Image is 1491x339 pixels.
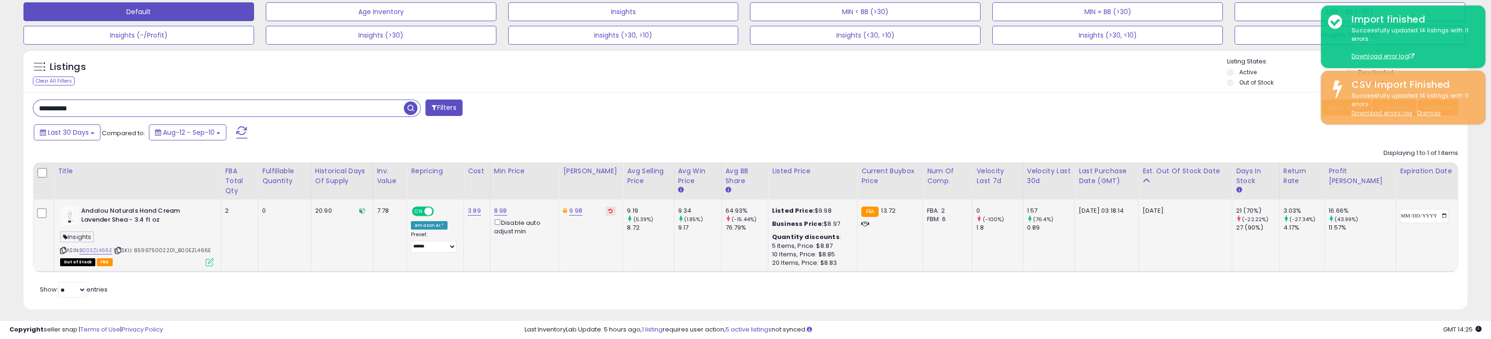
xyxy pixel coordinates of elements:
[377,207,400,215] div: 7.78
[1344,26,1478,61] div: Successfully updated 14 listings with 11 errors.
[563,166,619,176] div: [PERSON_NAME]
[627,223,673,232] div: 8.72
[726,186,731,194] small: Avg BB Share.
[1079,207,1131,215] div: [DATE] 03:18:14
[983,216,1004,223] small: (-100%)
[1358,68,1393,76] label: Deactivated
[678,223,721,232] div: 9.17
[772,219,824,228] b: Business Price:
[1344,92,1478,118] div: Successfully updated 14 listings with 11 errors.
[684,216,703,223] small: (1.85%)
[678,166,718,186] div: Avg Win Price
[60,258,95,266] span: All listings that are currently out of stock and unavailable for purchase on Amazon
[9,325,44,334] strong: Copyright
[1283,207,1324,215] div: 3.03%
[1396,162,1458,200] th: CSV column name: cust_attr_1_Expiration date
[23,2,254,21] button: Default
[413,208,425,216] span: ON
[726,166,764,186] div: Avg BB Share
[81,207,195,226] b: Andalou Naturals Hand Cream Lavender Shea - 3.4 fl oz
[976,223,1022,232] div: 1.8
[1239,78,1274,86] label: Out of Stock
[163,128,215,137] span: Aug-12 - Sep-10
[772,232,840,241] b: Quantity discounts
[97,258,113,266] span: FBA
[772,220,850,228] div: $8.97
[1242,216,1268,223] small: (-22.22%)
[1236,207,1279,215] div: 21 (70%)
[772,207,850,215] div: $9.98
[122,325,163,334] a: Privacy Policy
[678,186,684,194] small: Avg Win Price.
[315,207,366,215] div: 20.90
[772,259,850,267] div: 20 Items, Price: $8.83
[266,2,496,21] button: Age Inventory
[377,166,403,186] div: Inv. value
[48,128,89,137] span: Last 30 Days
[678,207,721,215] div: 9.34
[726,325,772,334] a: 5 active listings
[266,26,496,45] button: Insights (>30)
[1443,325,1482,334] span: 2025-10-11 14:25 GMT
[79,247,112,254] a: B00EZL466E
[976,166,1019,186] div: Velocity Last 7d
[1033,216,1053,223] small: (76.4%)
[60,207,214,265] div: ASIN:
[9,325,163,334] div: seller snap | |
[225,207,251,215] div: 2
[726,207,768,215] div: 64.93%
[23,26,254,45] button: Insights (-/Profit)
[425,100,462,116] button: Filters
[1400,166,1454,176] div: Expiration date
[508,2,739,21] button: Insights
[468,206,481,216] a: 3.89
[927,215,965,223] div: FBM: 6
[1235,26,1465,45] button: Insights (<30, <10)
[726,223,768,232] div: 76.79%
[627,166,670,186] div: Avg Selling Price
[411,221,448,230] div: Amazon AI *
[468,166,486,176] div: Cost
[642,325,663,334] a: 1 listing
[262,166,307,186] div: Fulfillable Quantity
[1383,149,1458,158] div: Displaying 1 to 1 of 1 items
[60,231,94,242] span: Insights
[772,242,850,250] div: 5 Items, Price: $8.87
[861,207,879,217] small: FBA
[411,166,460,176] div: Repricing
[1329,223,1396,232] div: 11.57%
[1143,166,1228,176] div: Est. Out Of Stock Date
[60,207,79,225] img: 21FfHwAbvjL._SL40_.jpg
[1290,216,1315,223] small: (-27.34%)
[1027,223,1074,232] div: 0.89
[315,166,369,186] div: Historical Days Of Supply
[1417,109,1441,117] u: Dismiss
[1079,166,1135,186] div: Last Purchase Date (GMT)
[627,207,673,215] div: 9.19
[1027,207,1074,215] div: 1.57
[992,26,1223,45] button: Insights (>30, <10)
[772,166,853,176] div: Listed Price
[494,217,552,236] div: Disable auto adjust min
[772,206,815,215] b: Listed Price:
[1283,166,1321,186] div: Return Rate
[1236,166,1275,186] div: Days In Stock
[40,285,108,294] span: Show: entries
[992,2,1223,21] button: MIN = BB (>30)
[1236,186,1242,194] small: Days In Stock.
[225,166,254,196] div: FBA Total Qty
[262,207,304,215] div: 0
[494,166,555,176] div: Min Price
[881,206,896,215] span: 13.72
[1143,207,1225,215] p: [DATE]
[1335,216,1358,223] small: (43.99%)
[732,216,757,223] small: (-15.44%)
[1344,78,1478,92] div: CSV Import Finished
[525,325,1482,334] div: Last InventoryLab Update: 5 hours ago, requires user action, not synced.
[569,206,582,216] a: 9.98
[433,208,448,216] span: OFF
[102,129,145,138] span: Compared to:
[927,207,965,215] div: FBA: 2
[149,124,226,140] button: Aug-12 - Sep-10
[1227,57,1468,66] p: Listing States:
